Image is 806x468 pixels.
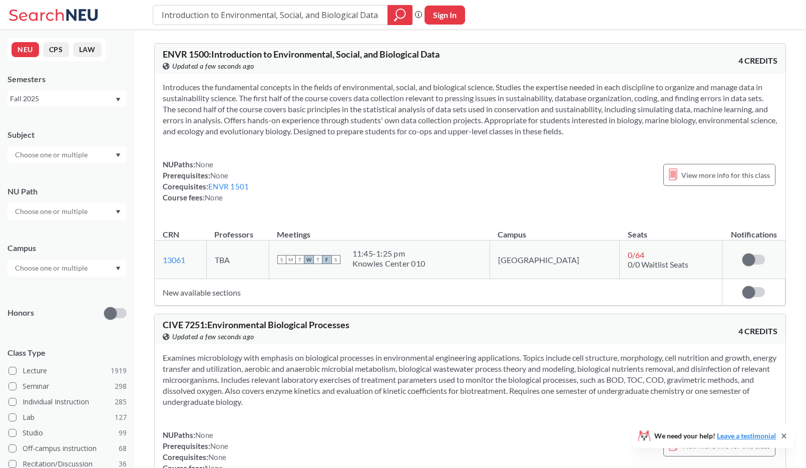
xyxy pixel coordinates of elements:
[172,331,254,342] span: Updated a few seconds ago
[206,219,269,241] th: Professors
[10,93,115,104] div: Fall 2025
[73,42,102,57] button: LAW
[620,219,722,241] th: Seats
[352,259,426,269] div: Knowles Center 010
[155,279,722,306] td: New available sections
[9,364,127,377] label: Lecture
[119,427,127,438] span: 99
[322,255,331,264] span: F
[9,442,127,455] label: Off-campus instruction
[425,6,465,25] button: Sign In
[8,186,127,197] div: NU Path
[195,160,213,169] span: None
[304,255,313,264] span: W
[331,255,340,264] span: S
[115,381,127,392] span: 298
[8,129,127,140] div: Subject
[681,169,770,181] span: View more info for this class
[490,241,620,279] td: [GEOGRAPHIC_DATA]
[195,430,213,439] span: None
[163,49,440,60] span: ENVR 1500 : Introduction to Environmental, Social, and Biological Data
[654,432,776,439] span: We need your help!
[116,267,121,271] svg: Dropdown arrow
[8,347,127,358] span: Class Type
[161,7,380,24] input: Class, professor, course number, "phrase"
[8,260,127,277] div: Dropdown arrow
[394,8,406,22] svg: magnifying glass
[10,205,94,217] input: Choose one or multiple
[43,42,69,57] button: CPS
[116,210,121,214] svg: Dropdown arrow
[9,426,127,439] label: Studio
[387,5,413,25] div: magnifying glass
[8,307,34,319] p: Honors
[172,61,254,72] span: Updated a few seconds ago
[9,380,127,393] label: Seminar
[8,243,127,254] div: Campus
[8,146,127,163] div: Dropdown arrow
[738,55,777,66] span: 4 CREDITS
[111,365,127,376] span: 1919
[9,395,127,408] label: Individual Instruction
[313,255,322,264] span: T
[208,452,226,461] span: None
[9,411,127,424] label: Lab
[115,396,127,407] span: 285
[210,441,228,450] span: None
[277,255,286,264] span: S
[115,412,127,423] span: 127
[206,241,269,279] td: TBA
[163,229,179,240] div: CRN
[717,431,776,440] a: Leave a testimonial
[738,326,777,337] span: 4 CREDITS
[119,443,127,454] span: 68
[8,74,127,85] div: Semesters
[163,352,777,407] section: Examines microbiology with emphasis on biological processes in environmental engineering applicat...
[163,255,185,265] a: 13061
[116,98,121,102] svg: Dropdown arrow
[10,149,94,161] input: Choose one or multiple
[210,171,228,180] span: None
[352,249,426,259] div: 11:45 - 1:25 pm
[205,193,223,202] span: None
[208,182,249,191] a: ENVR 1501
[295,255,304,264] span: T
[163,319,349,330] span: CIVE 7251 : Environmental Biological Processes
[163,159,249,203] div: NUPaths: Prerequisites: Corequisites: Course fees:
[490,219,620,241] th: Campus
[8,203,127,220] div: Dropdown arrow
[286,255,295,264] span: M
[269,219,490,241] th: Meetings
[628,250,644,260] span: 0 / 64
[163,82,777,137] section: Introduces the fundamental concepts in the fields of environmental, social, and biological scienc...
[12,42,39,57] button: NEU
[8,91,127,107] div: Fall 2025Dropdown arrow
[10,262,94,274] input: Choose one or multiple
[722,219,785,241] th: Notifications
[628,260,688,269] span: 0/0 Waitlist Seats
[116,153,121,157] svg: Dropdown arrow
